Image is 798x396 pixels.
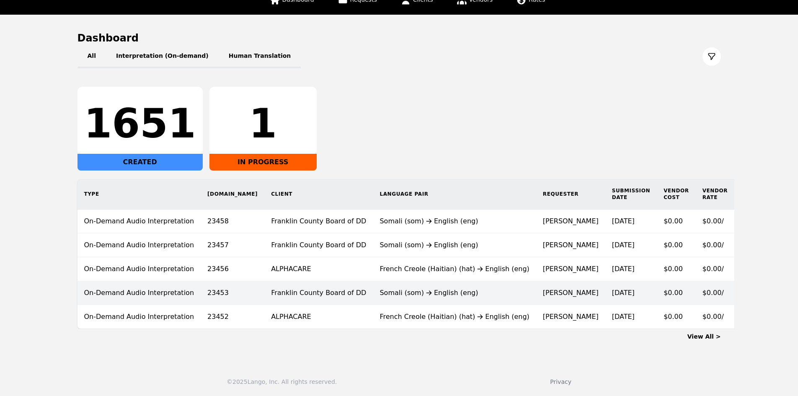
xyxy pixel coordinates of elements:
[702,313,724,321] span: $0.00/
[219,45,301,68] button: Human Translation
[201,281,264,305] td: 23453
[536,210,605,233] td: [PERSON_NAME]
[380,216,529,226] div: Somali (som) English (eng)
[77,233,201,257] td: On-Demand Audio Interpretation
[201,305,264,329] td: 23452
[84,104,196,144] div: 1651
[264,210,373,233] td: Franklin County Board of DD
[536,305,605,329] td: [PERSON_NAME]
[201,179,264,210] th: [DOMAIN_NAME]
[216,104,310,144] div: 1
[209,154,317,171] div: IN PROGRESS
[380,312,529,322] div: French Creole (Haitian) (hat) English (eng)
[702,289,724,297] span: $0.00/
[536,281,605,305] td: [PERSON_NAME]
[536,257,605,281] td: [PERSON_NAME]
[380,288,529,298] div: Somali (som) English (eng)
[264,233,373,257] td: Franklin County Board of DD
[201,233,264,257] td: 23457
[227,378,337,386] div: © 2025 Lango, Inc. All rights reserved.
[380,264,529,274] div: French Creole (Haitian) (hat) English (eng)
[380,240,529,250] div: Somali (som) English (eng)
[702,241,724,249] span: $0.00/
[687,333,721,340] a: View All >
[657,179,696,210] th: Vendor Cost
[264,281,373,305] td: Franklin County Board of DD
[702,265,724,273] span: $0.00/
[612,241,635,249] time: [DATE]
[77,179,201,210] th: Type
[696,179,735,210] th: Vendor Rate
[77,305,201,329] td: On-Demand Audio Interpretation
[373,179,536,210] th: Language Pair
[536,179,605,210] th: Requester
[264,179,373,210] th: Client
[201,210,264,233] td: 23458
[201,257,264,281] td: 23456
[77,257,201,281] td: On-Demand Audio Interpretation
[605,179,657,210] th: Submission Date
[702,47,721,66] button: Filter
[77,45,106,68] button: All
[657,305,696,329] td: $0.00
[77,281,201,305] td: On-Demand Audio Interpretation
[550,378,571,385] a: Privacy
[657,233,696,257] td: $0.00
[77,154,203,171] div: CREATED
[536,233,605,257] td: [PERSON_NAME]
[264,305,373,329] td: ALPHACARE
[106,45,219,68] button: Interpretation (On-demand)
[612,265,635,273] time: [DATE]
[702,217,724,225] span: $0.00/
[77,210,201,233] td: On-Demand Audio Interpretation
[612,313,635,321] time: [DATE]
[657,257,696,281] td: $0.00
[612,217,635,225] time: [DATE]
[77,31,721,45] h1: Dashboard
[612,289,635,297] time: [DATE]
[657,210,696,233] td: $0.00
[657,281,696,305] td: $0.00
[264,257,373,281] td: ALPHACARE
